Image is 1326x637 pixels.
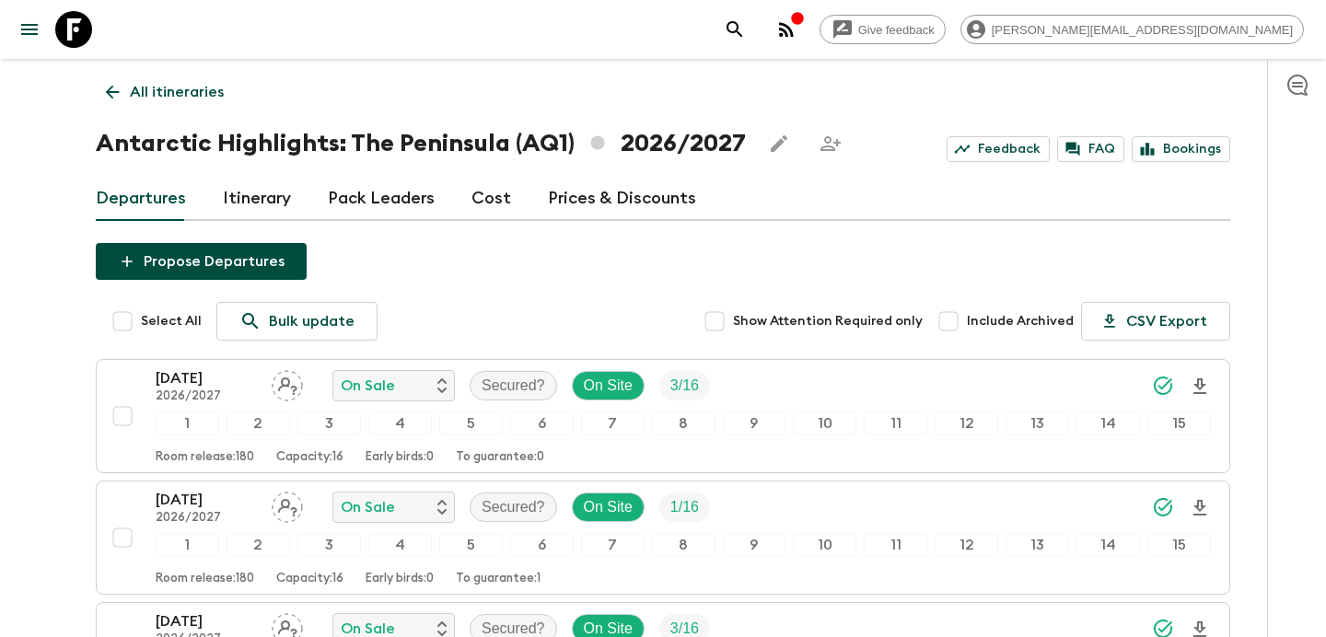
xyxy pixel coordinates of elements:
[439,533,503,557] div: 5
[328,177,435,221] a: Pack Leaders
[960,15,1304,44] div: [PERSON_NAME][EMAIL_ADDRESS][DOMAIN_NAME]
[96,481,1230,595] button: [DATE]2026/2027Assign pack leaderOn SaleSecured?On SiteTrip Fill123456789101112131415Room release...
[761,125,797,162] button: Edit this itinerary
[156,572,254,586] p: Room release: 180
[96,359,1230,473] button: [DATE]2026/2027Assign pack leaderOn SaleSecured?On SiteTrip Fill123456789101112131415Room release...
[1147,533,1211,557] div: 15
[1147,411,1211,435] div: 15
[130,81,224,103] p: All itineraries
[341,496,395,518] p: On Sale
[156,489,257,511] p: [DATE]
[584,496,633,518] p: On Site
[848,23,945,37] span: Give feedback
[982,23,1303,37] span: [PERSON_NAME][EMAIL_ADDRESS][DOMAIN_NAME]
[670,375,699,397] p: 3 / 16
[581,533,645,557] div: 7
[733,312,923,330] span: Show Attention Required only
[670,496,699,518] p: 1 / 16
[470,492,557,522] div: Secured?
[1152,375,1174,397] svg: Synced Successfully
[297,411,361,435] div: 3
[368,533,432,557] div: 4
[1006,411,1069,435] div: 13
[793,533,856,557] div: 10
[581,411,645,435] div: 7
[967,312,1074,330] span: Include Archived
[1057,136,1124,162] a: FAQ
[269,310,355,332] p: Bulk update
[659,371,710,400] div: Trip Fill
[156,367,257,389] p: [DATE]
[935,533,998,557] div: 12
[1189,376,1211,398] svg: Download Onboarding
[223,177,291,221] a: Itinerary
[659,492,710,522] div: Trip Fill
[368,411,432,435] div: 4
[471,177,511,221] a: Cost
[548,177,696,221] a: Prices & Discounts
[227,411,290,435] div: 2
[96,243,307,280] button: Propose Departures
[723,411,786,435] div: 9
[1006,533,1069,557] div: 13
[1189,497,1211,519] svg: Download Onboarding
[935,411,998,435] div: 12
[96,177,186,221] a: Departures
[716,11,753,48] button: search adventures
[96,74,234,110] a: All itineraries
[156,610,257,632] p: [DATE]
[864,533,927,557] div: 11
[216,302,378,341] a: Bulk update
[156,411,219,435] div: 1
[227,533,290,557] div: 2
[864,411,927,435] div: 11
[272,497,303,512] span: Assign pack leader
[156,533,219,557] div: 1
[652,533,715,557] div: 8
[812,125,849,162] span: Share this itinerary
[947,136,1050,162] a: Feedback
[1076,411,1140,435] div: 14
[96,125,746,162] h1: Antarctic Highlights: The Peninsula (AQ1) 2026/2027
[1081,302,1230,341] button: CSV Export
[820,15,946,44] a: Give feedback
[510,411,574,435] div: 6
[482,496,545,518] p: Secured?
[11,11,48,48] button: menu
[482,375,545,397] p: Secured?
[272,619,303,633] span: Assign pack leader
[156,511,257,526] p: 2026/2027
[366,572,434,586] p: Early birds: 0
[1076,533,1140,557] div: 14
[572,492,645,522] div: On Site
[456,572,541,586] p: To guarantee: 1
[366,450,434,465] p: Early birds: 0
[572,371,645,400] div: On Site
[456,450,544,465] p: To guarantee: 0
[584,375,633,397] p: On Site
[510,533,574,557] div: 6
[723,533,786,557] div: 9
[341,375,395,397] p: On Sale
[276,450,343,465] p: Capacity: 16
[793,411,856,435] div: 10
[297,533,361,557] div: 3
[1132,136,1230,162] a: Bookings
[652,411,715,435] div: 8
[276,572,343,586] p: Capacity: 16
[470,371,557,400] div: Secured?
[156,450,254,465] p: Room release: 180
[272,376,303,390] span: Assign pack leader
[439,411,503,435] div: 5
[156,389,257,404] p: 2026/2027
[1152,496,1174,518] svg: Synced Successfully
[141,312,202,330] span: Select All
